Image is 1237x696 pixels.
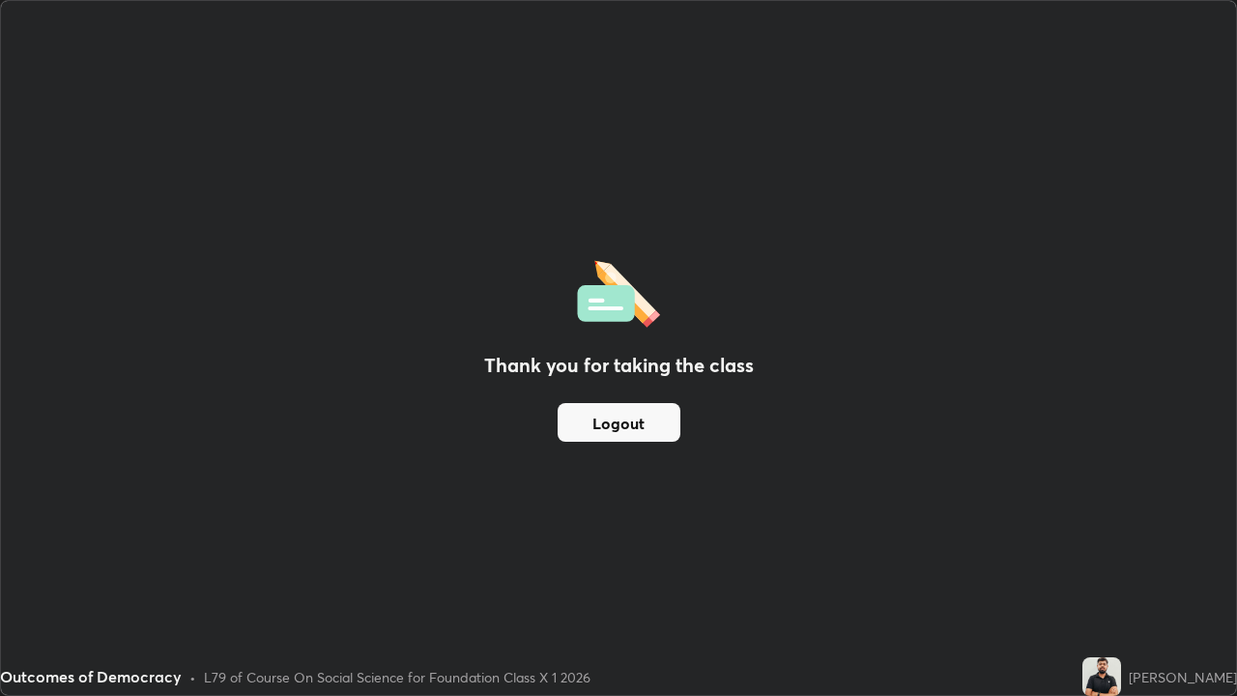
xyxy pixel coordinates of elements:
[484,351,754,380] h2: Thank you for taking the class
[1082,657,1121,696] img: d067406386e24f9f9cc5758b04e7cc0a.jpg
[189,667,196,687] div: •
[1129,667,1237,687] div: [PERSON_NAME]
[577,254,660,328] img: offlineFeedback.1438e8b3.svg
[558,403,680,442] button: Logout
[204,667,590,687] div: L79 of Course On Social Science for Foundation Class X 1 2026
